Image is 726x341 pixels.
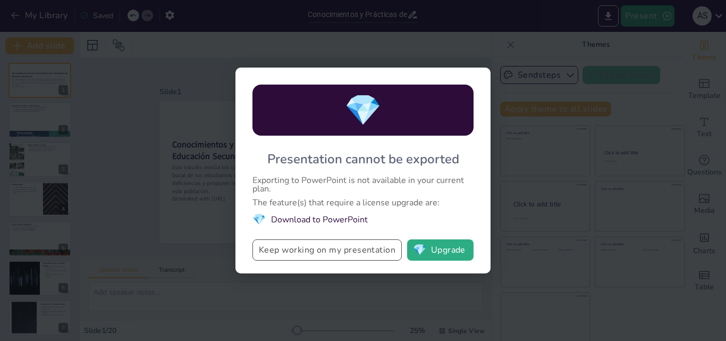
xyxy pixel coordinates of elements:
[252,176,474,193] div: Exporting to PowerPoint is not available in your current plan.
[252,212,266,227] span: diamond
[252,239,402,261] button: Keep working on my presentation
[252,212,474,227] li: Download to PowerPoint
[407,239,474,261] button: diamondUpgrade
[344,90,382,131] span: diamond
[252,198,474,207] div: The feature(s) that require a license upgrade are:
[413,245,426,255] span: diamond
[267,151,459,168] div: Presentation cannot be exported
